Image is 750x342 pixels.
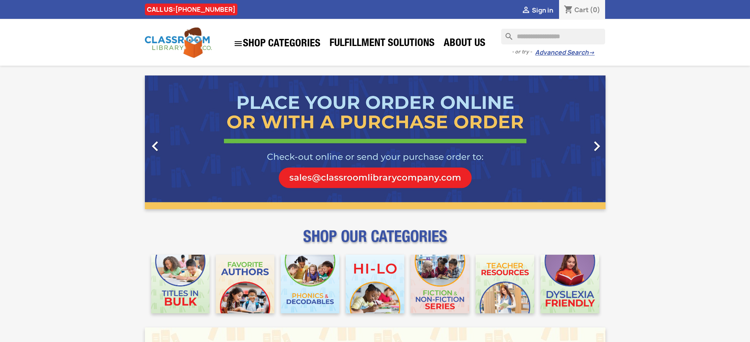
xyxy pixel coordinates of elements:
div: CALL US: [145,4,237,15]
i:  [521,6,531,15]
span: (0) [590,6,600,14]
img: CLC_Teacher_Resources_Mobile.jpg [476,255,534,313]
a: Next [536,75,606,209]
a: SHOP CATEGORIES [230,35,324,52]
a: [PHONE_NUMBER] [175,5,235,14]
a: About Us [440,36,489,52]
p: SHOP OUR CATEGORIES [145,234,606,248]
i:  [145,136,165,156]
input: Search [501,29,605,44]
span: - or try - [512,48,535,56]
a: Previous [145,75,214,209]
ul: Carousel container [145,75,606,209]
img: CLC_Phonics_And_Decodables_Mobile.jpg [281,255,339,313]
a: Advanced Search→ [535,49,594,57]
i: shopping_cart [564,6,573,15]
img: CLC_Favorite_Authors_Mobile.jpg [216,255,274,313]
i:  [233,39,243,48]
a:  Sign in [521,6,553,15]
i: search [501,29,511,38]
i:  [587,136,607,156]
img: CLC_Fiction_Nonfiction_Mobile.jpg [411,255,469,313]
span: Sign in [532,6,553,15]
span: → [589,49,594,57]
span: Cart [574,6,589,14]
img: Classroom Library Company [145,28,212,58]
img: CLC_HiLo_Mobile.jpg [346,255,404,313]
img: CLC_Bulk_Mobile.jpg [151,255,210,313]
a: Fulfillment Solutions [326,36,439,52]
img: CLC_Dyslexia_Mobile.jpg [541,255,599,313]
